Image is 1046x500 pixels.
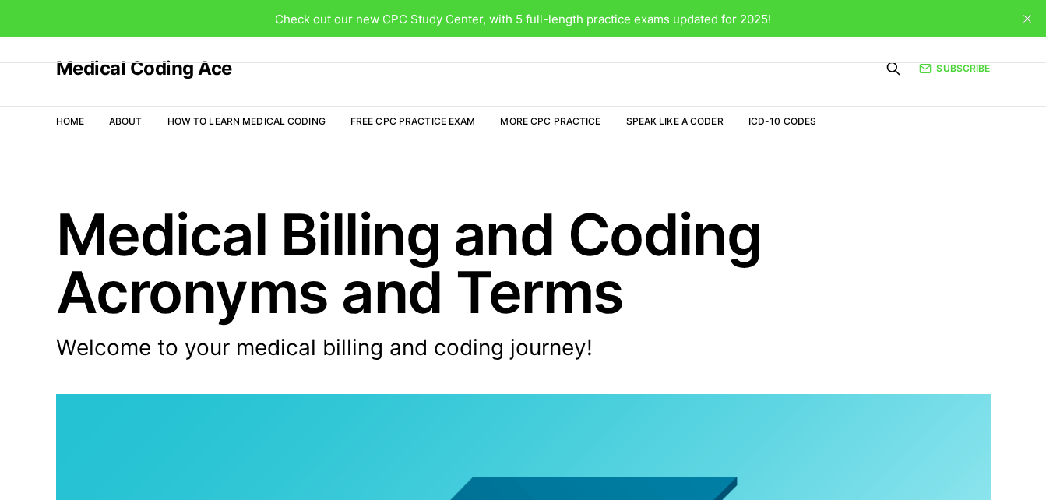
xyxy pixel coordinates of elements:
[919,61,990,76] a: Subscribe
[56,115,84,127] a: Home
[56,206,991,321] h1: Medical Billing and Coding Acronyms and Terms
[167,115,326,127] a: How to Learn Medical Coding
[626,115,724,127] a: Speak Like a Coder
[500,115,600,127] a: More CPC Practice
[109,115,143,127] a: About
[56,333,773,363] p: Welcome to your medical billing and coding journey!
[1015,6,1040,31] button: close
[275,12,771,26] span: Check out our new CPC Study Center, with 5 full-length practice exams updated for 2025!
[748,115,816,127] a: ICD-10 Codes
[350,115,476,127] a: Free CPC Practice Exam
[56,59,232,78] a: Medical Coding Ace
